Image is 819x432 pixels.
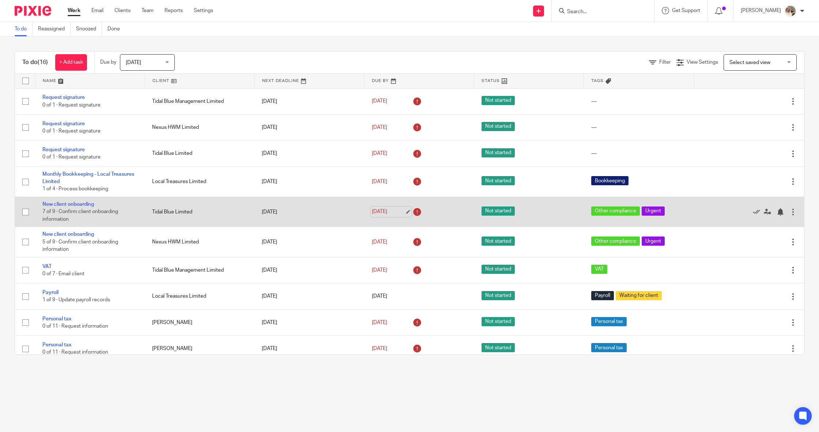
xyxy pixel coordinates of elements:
input: Search [566,9,632,15]
td: [PERSON_NAME] [145,309,254,335]
div: --- [591,124,687,131]
td: [DATE] [254,257,364,283]
p: [PERSON_NAME] [741,7,781,14]
span: Not started [482,317,515,326]
td: [DATE] [254,336,364,362]
span: 0 of 11 · Request information [42,350,108,355]
td: Tidal Blue Management Limited [145,88,254,114]
span: Not started [482,122,515,131]
span: Select saved view [729,60,770,65]
img: A3ABFD03-94E6-44F9-A09D-ED751F5F1762.jpeg [785,5,796,17]
a: Clients [114,7,131,14]
div: --- [591,150,687,157]
a: Reassigned [38,22,71,36]
td: [DATE] [254,309,364,335]
span: [DATE] [372,320,387,325]
span: 7 of 9 · Confirm client onboarding information [42,209,118,222]
td: Tidal Blue Management Limited [145,257,254,283]
a: Personal tax [42,316,71,321]
span: [DATE] [372,346,387,351]
a: New client onboarding [42,232,94,237]
span: 1 of 4 · Process bookkeeping [42,187,108,192]
span: 0 of 1 · Request signature [42,129,101,134]
span: Urgent [642,206,665,216]
div: --- [591,98,687,105]
span: Not started [482,265,515,274]
span: Not started [482,176,515,185]
a: Mark as done [753,208,764,215]
span: Payroll [591,291,614,300]
a: Work [68,7,80,14]
a: New client onboarding [42,202,94,207]
a: Personal tax [42,342,71,347]
a: Settings [194,7,213,14]
td: [PERSON_NAME] [145,336,254,362]
span: (16) [38,59,48,65]
span: [DATE] [372,268,387,273]
span: Tags [591,79,604,83]
span: 0 of 1 · Request signature [42,103,101,108]
a: Request signature [42,95,85,100]
td: [DATE] [254,88,364,114]
td: Nexus HWM Limited [145,114,254,140]
h1: To do [22,59,48,66]
td: Local Treasures Limited [145,283,254,309]
a: + Add task [55,54,87,71]
span: Get Support [672,8,700,13]
p: Due by [100,59,116,66]
td: Nexus HWM Limited [145,227,254,257]
a: Team [141,7,154,14]
span: 0 of 1 · Request signature [42,155,101,160]
span: Not started [482,291,515,300]
span: VAT [591,265,607,274]
span: View Settings [687,60,718,65]
span: Filter [659,60,671,65]
span: Not started [482,343,515,352]
span: Personal tax [591,343,627,352]
td: Tidal Blue Limited [145,141,254,167]
td: [DATE] [254,283,364,309]
span: [DATE] [372,151,387,156]
a: Monthly Bookkeeping - Local Treasures Limited [42,172,134,184]
a: Snoozed [76,22,102,36]
a: To do [15,22,33,36]
a: Email [91,7,103,14]
span: Not started [482,237,515,246]
span: [DATE] [372,239,387,245]
span: [DATE] [372,179,387,184]
td: [DATE] [254,197,364,227]
a: VAT [42,264,52,269]
span: Personal tax [591,317,627,326]
span: 0 of 7 · Email client [42,271,84,276]
span: 5 of 9 · Confirm client onboarding information [42,239,118,252]
span: Other compliance [591,237,640,246]
a: Reports [165,7,183,14]
td: [DATE] [254,114,364,140]
a: Done [107,22,125,36]
span: Bookkeeping [591,176,629,185]
span: 0 of 11 · Request information [42,324,108,329]
td: [DATE] [254,167,364,197]
span: Waiting for client [616,291,662,300]
span: [DATE] [372,294,387,299]
img: Pixie [15,6,51,16]
span: Not started [482,206,515,216]
span: Other compliance [591,206,640,216]
span: [DATE] [372,125,387,130]
a: Request signature [42,121,85,126]
span: Urgent [642,237,665,246]
span: 1 of 9 · Update payroll records [42,298,110,303]
a: Payroll [42,290,58,295]
td: Local Treasures Limited [145,167,254,197]
span: [DATE] [126,60,141,65]
span: Not started [482,148,515,157]
td: [DATE] [254,227,364,257]
td: Tidal Blue Limited [145,197,254,227]
a: Request signature [42,147,85,152]
span: [DATE] [372,99,387,104]
td: [DATE] [254,141,364,167]
span: Not started [482,96,515,105]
